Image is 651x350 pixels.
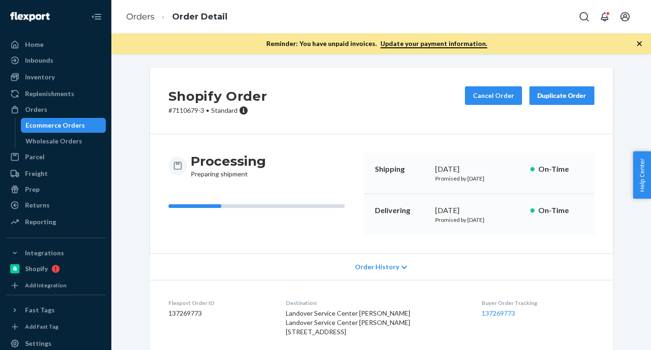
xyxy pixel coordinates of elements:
span: Order History [355,262,399,272]
button: Open account menu [616,7,634,26]
a: 137269773 [482,309,515,317]
p: Shipping [375,164,428,175]
button: Help Center [633,151,651,199]
a: Orders [126,12,155,22]
p: # 7110679-3 [168,106,267,115]
dt: Flexport Order ID [168,299,271,307]
button: Duplicate Order [529,86,594,105]
div: Inbounds [25,56,53,65]
div: Add Fast Tag [25,323,58,331]
div: Freight [25,169,48,178]
a: Prep [6,182,106,197]
a: Inbounds [6,53,106,68]
p: Reminder: You have unpaid invoices. [266,39,487,48]
div: Home [25,40,44,49]
div: Prep [25,185,39,194]
img: Flexport logo [10,12,50,21]
span: Landover Service Center [PERSON_NAME] Landover Service Center [PERSON_NAME] [STREET_ADDRESS] [286,309,410,336]
div: Shopify [25,264,48,273]
button: Close Navigation [87,7,106,26]
div: Orders [25,105,47,114]
p: Delivering [375,205,428,216]
button: Cancel Order [465,86,522,105]
a: Shopify [6,261,106,276]
dt: Destination [286,299,467,307]
a: Order Detail [172,12,227,22]
button: Integrations [6,246,106,260]
div: Reporting [25,217,56,227]
div: [DATE] [435,205,523,216]
dd: 137269773 [168,309,271,318]
a: Orders [6,102,106,117]
div: Wholesale Orders [26,136,82,146]
ol: breadcrumbs [119,3,235,31]
div: Replenishments [25,89,74,98]
a: Home [6,37,106,52]
p: Promised by [DATE] [435,216,523,224]
a: Update your payment information. [380,39,487,48]
a: Wholesale Orders [21,134,106,149]
div: Fast Tags [25,305,55,315]
a: Ecommerce Orders [21,118,106,133]
div: Integrations [25,248,64,258]
p: Promised by [DATE] [435,175,523,182]
a: Inventory [6,70,106,84]
a: Freight [6,166,106,181]
a: Reporting [6,214,106,229]
dt: Buyer Order Tracking [482,299,594,307]
button: Open notifications [595,7,614,26]
a: Returns [6,198,106,213]
button: Open Search Box [575,7,593,26]
a: Add Integration [6,280,106,291]
div: [DATE] [435,164,523,175]
div: Duplicate Order [537,91,587,100]
div: Returns [25,201,50,210]
a: Add Fast Tag [6,321,106,332]
h2: Shopify Order [168,86,267,106]
div: Add Integration [25,281,66,289]
div: Parcel [25,152,45,162]
span: Standard [211,106,238,114]
p: On-Time [538,164,583,175]
h3: Processing [191,153,266,169]
div: Ecommerce Orders [26,121,85,130]
a: Replenishments [6,86,106,101]
iframe: Opens a widget where you can chat to one of our agents [591,322,642,345]
p: On-Time [538,205,583,216]
span: • [206,106,209,114]
div: Preparing shipment [191,153,266,179]
div: Inventory [25,72,55,82]
a: Parcel [6,149,106,164]
button: Fast Tags [6,303,106,318]
div: Settings [25,339,52,348]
